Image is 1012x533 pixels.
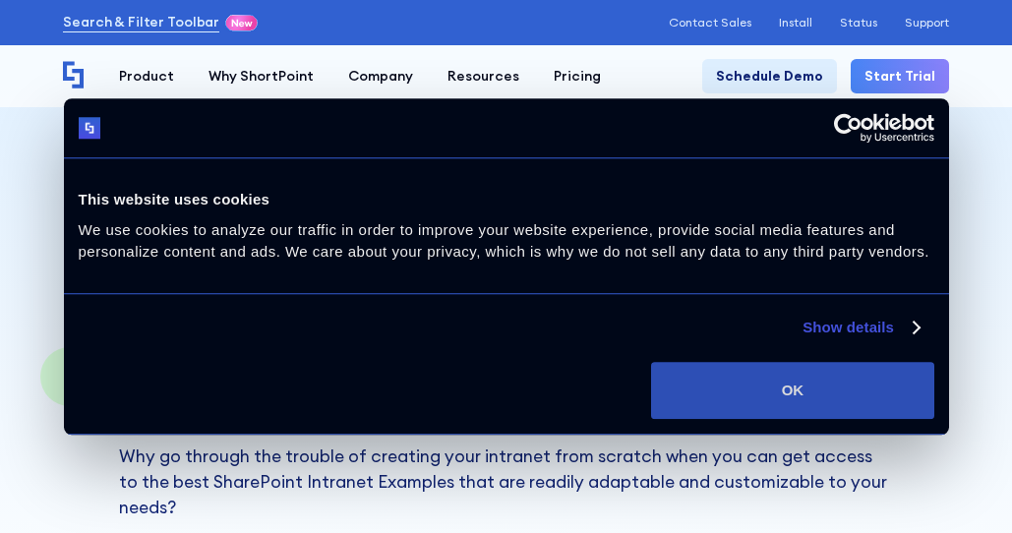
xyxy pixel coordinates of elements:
[447,66,519,87] div: Resources
[431,59,537,93] a: Resources
[840,16,877,30] a: Status
[79,221,929,261] span: We use cookies to analyze our traffic in order to improve your website experience, provide social...
[702,59,837,93] a: Schedule Demo
[79,117,101,140] img: logo
[851,59,949,93] a: Start Trial
[905,16,949,30] a: Support
[63,61,85,90] a: Home
[63,12,219,32] a: Search & Filter Toolbar
[537,59,619,93] a: Pricing
[803,316,919,339] a: Show details
[102,59,192,93] a: Product
[348,66,413,87] div: Company
[554,66,601,87] div: Pricing
[79,188,934,211] div: This website uses cookies
[331,59,431,93] a: Company
[762,113,934,143] a: Usercentrics Cookiebot - opens in a new window
[651,362,933,419] button: OK
[914,439,1012,533] iframe: Chat Widget
[192,59,331,93] a: Why ShortPoint
[208,66,314,87] div: Why ShortPoint
[669,16,751,30] a: Contact Sales
[119,66,174,87] div: Product
[779,16,812,30] a: Install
